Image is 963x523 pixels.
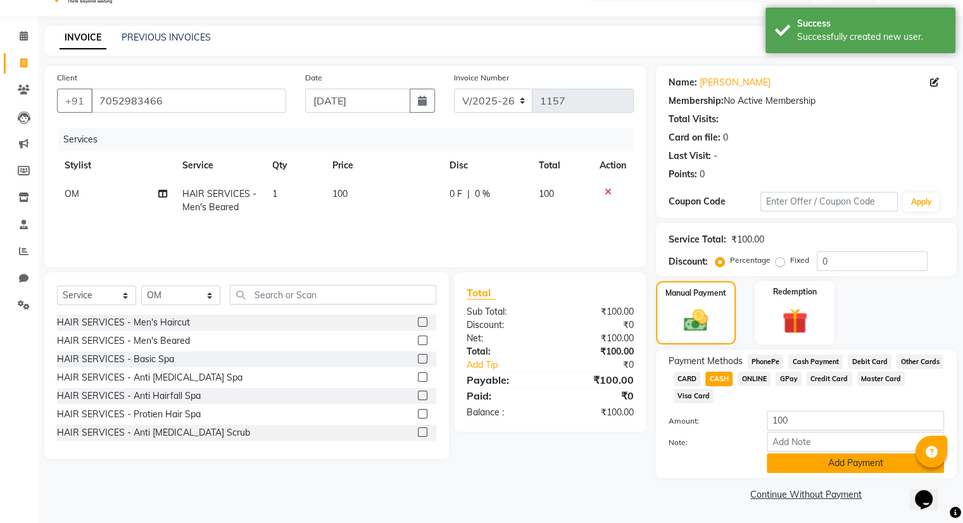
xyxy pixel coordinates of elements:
th: Action [592,151,634,180]
div: ₹100.00 [550,372,643,388]
div: 0 [700,168,705,181]
div: ₹100.00 [550,345,643,358]
iframe: chat widget [910,472,950,510]
div: HAIR SERVICES - Anti Hairfall Spa [57,389,201,403]
div: Membership: [669,94,724,108]
span: | [467,187,470,201]
div: Name: [669,76,697,89]
th: Qty [265,151,325,180]
div: Total Visits: [669,113,719,126]
label: Date [305,72,322,84]
span: OM [65,188,79,199]
label: Note: [659,437,757,448]
span: Master Card [857,372,905,386]
a: Continue Without Payment [658,488,954,501]
div: Total: [457,345,550,358]
div: Payable: [457,372,550,388]
div: Success [797,17,946,30]
input: Enter Offer / Coupon Code [760,192,898,211]
button: Apply [903,192,939,211]
div: Coupon Code [669,195,760,208]
div: No Active Membership [669,94,944,108]
span: CARD [674,372,701,386]
button: +91 [57,89,92,113]
div: HAIR SERVICES - Men's Haircut [57,316,190,329]
span: GPay [776,372,802,386]
div: - [714,149,717,163]
th: Service [175,151,265,180]
div: Service Total: [669,233,726,246]
div: ₹0 [565,358,643,372]
img: _cash.svg [676,306,715,334]
div: ₹0 [550,388,643,403]
a: [PERSON_NAME] [700,76,771,89]
span: Other Cards [897,355,943,369]
div: 0 [723,131,728,144]
div: Points: [669,168,697,181]
span: Credit Card [807,372,852,386]
input: Search or Scan [230,285,436,305]
div: Services [58,128,643,151]
a: PREVIOUS INVOICES [122,32,211,43]
span: Payment Methods [669,355,743,368]
span: Debit Card [848,355,891,369]
div: Net: [457,332,550,345]
label: Percentage [730,255,771,266]
label: Manual Payment [665,287,726,299]
span: Total [467,286,496,299]
div: Discount: [457,318,550,332]
span: HAIR SERVICES - Men's Beared [182,188,256,213]
div: HAIR SERVICES - Basic Spa [57,353,174,366]
div: HAIR SERVICES - Protien Hair Spa [57,408,201,421]
span: 0 % [475,187,490,201]
div: Balance : [457,406,550,419]
a: Add Tip [457,358,565,372]
label: Amount: [659,415,757,427]
input: Search by Name/Mobile/Email/Code [91,89,286,113]
a: INVOICE [60,27,106,49]
button: Add Payment [767,453,944,473]
th: Stylist [57,151,175,180]
div: Discount: [669,255,708,268]
span: PhonePe [748,355,784,369]
div: ₹100.00 [550,406,643,419]
div: Card on file: [669,131,721,144]
label: Client [57,72,77,84]
span: 100 [539,188,554,199]
div: Paid: [457,388,550,403]
label: Redemption [773,286,817,298]
div: ₹100.00 [550,332,643,345]
input: Amount [767,411,944,431]
div: HAIR SERVICES - Anti [MEDICAL_DATA] Spa [57,371,242,384]
span: Cash Payment [788,355,843,369]
div: Successfully created new user. [797,30,946,44]
label: Invoice Number [454,72,509,84]
div: HAIR SERVICES - Anti [MEDICAL_DATA] Scrub [57,426,250,439]
span: 100 [332,188,348,199]
div: ₹100.00 [550,305,643,318]
div: HAIR SERVICES - Men's Beared [57,334,190,348]
span: CASH [705,372,733,386]
div: ₹0 [550,318,643,332]
img: _gift.svg [774,305,815,337]
div: ₹100.00 [731,233,764,246]
input: Add Note [767,432,944,451]
div: Sub Total: [457,305,550,318]
div: Last Visit: [669,149,711,163]
th: Total [531,151,592,180]
th: Price [325,151,442,180]
label: Fixed [790,255,809,266]
span: Visa Card [674,389,714,403]
span: ONLINE [738,372,771,386]
th: Disc [442,151,531,180]
span: 0 F [450,187,462,201]
span: 1 [272,188,277,199]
